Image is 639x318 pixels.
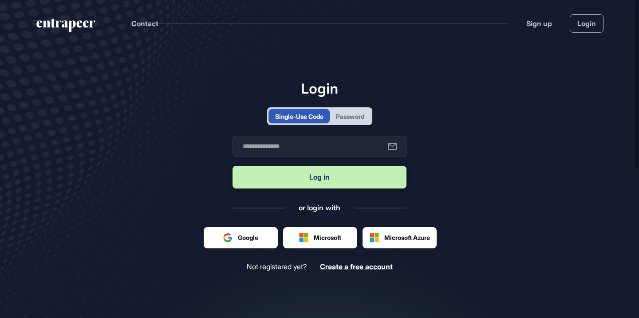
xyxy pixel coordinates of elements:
a: entrapeer-logo [35,19,96,35]
div: Password [336,112,364,121]
a: Sign up [526,18,552,29]
h1: Login [233,80,406,97]
a: Login [570,14,603,33]
button: Contact [131,18,158,29]
button: Log in [233,166,406,188]
a: Create a free account [320,263,393,271]
div: Single-Use Code [275,112,323,121]
span: Not registered yet? [247,263,307,271]
div: or login with [299,203,340,212]
span: Create a free account [320,262,393,271]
